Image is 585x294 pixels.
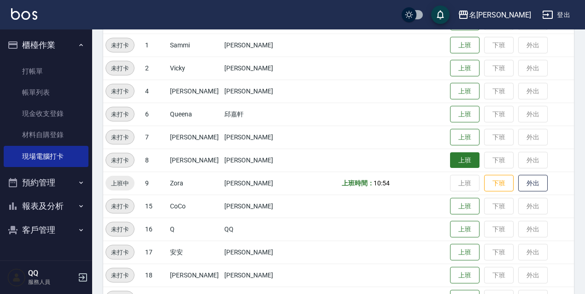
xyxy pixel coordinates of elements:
td: 安安 [168,241,222,264]
p: 服務人員 [28,278,75,286]
button: 上班 [450,244,480,261]
button: 上班 [450,106,480,123]
span: 10:54 [374,179,390,187]
td: Sammi [168,34,222,57]
td: 15 [143,195,168,218]
a: 材料自購登錄 [4,124,88,145]
td: [PERSON_NAME] [222,57,285,80]
button: 上班 [450,60,480,77]
td: QQ [222,218,285,241]
span: 未打卡 [106,271,134,280]
td: 17 [143,241,168,264]
td: [PERSON_NAME] [222,264,285,287]
button: 名[PERSON_NAME] [454,6,535,24]
a: 現金收支登錄 [4,103,88,124]
b: 上班時間： [342,179,374,187]
td: Zora [168,172,222,195]
td: [PERSON_NAME] [168,126,222,149]
td: [PERSON_NAME] [222,195,285,218]
td: [PERSON_NAME] [168,264,222,287]
span: 未打卡 [106,202,134,211]
td: [PERSON_NAME] [222,172,285,195]
button: 報表及分析 [4,194,88,218]
td: 2 [143,57,168,80]
td: 邱嘉軒 [222,103,285,126]
td: Q [168,218,222,241]
span: 上班中 [105,179,135,188]
button: 上班 [450,198,480,215]
img: Person [7,268,26,287]
td: Vicky [168,57,222,80]
button: 櫃檯作業 [4,33,88,57]
td: 8 [143,149,168,172]
td: 9 [143,172,168,195]
span: 未打卡 [106,110,134,119]
td: [PERSON_NAME] [222,149,285,172]
a: 現場電腦打卡 [4,146,88,167]
button: 上班 [450,83,480,100]
span: 未打卡 [106,133,134,142]
td: 1 [143,34,168,57]
td: 4 [143,80,168,103]
td: 6 [143,103,168,126]
button: 上班 [450,129,480,146]
td: 16 [143,218,168,241]
button: 預約管理 [4,171,88,195]
td: [PERSON_NAME] [222,126,285,149]
td: CoCo [168,195,222,218]
button: 登出 [538,6,574,23]
td: [PERSON_NAME] [222,34,285,57]
div: 名[PERSON_NAME] [469,9,531,21]
button: 上班 [450,37,480,54]
td: 7 [143,126,168,149]
h5: QQ [28,269,75,278]
button: save [431,6,450,24]
button: 上班 [450,267,480,284]
img: Logo [11,8,37,20]
a: 帳單列表 [4,82,88,103]
button: 下班 [484,175,514,192]
td: 18 [143,264,168,287]
button: 上班 [450,221,480,238]
span: 未打卡 [106,63,134,73]
td: Queena [168,103,222,126]
td: [PERSON_NAME] [222,80,285,103]
span: 未打卡 [106,225,134,234]
span: 未打卡 [106,248,134,257]
td: [PERSON_NAME] [168,80,222,103]
button: 客戶管理 [4,218,88,242]
a: 打帳單 [4,61,88,82]
span: 未打卡 [106,40,134,50]
span: 未打卡 [106,156,134,165]
td: [PERSON_NAME] [168,149,222,172]
span: 未打卡 [106,86,134,96]
button: 上班 [450,152,480,168]
button: 外出 [518,175,548,192]
td: [PERSON_NAME] [222,241,285,264]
